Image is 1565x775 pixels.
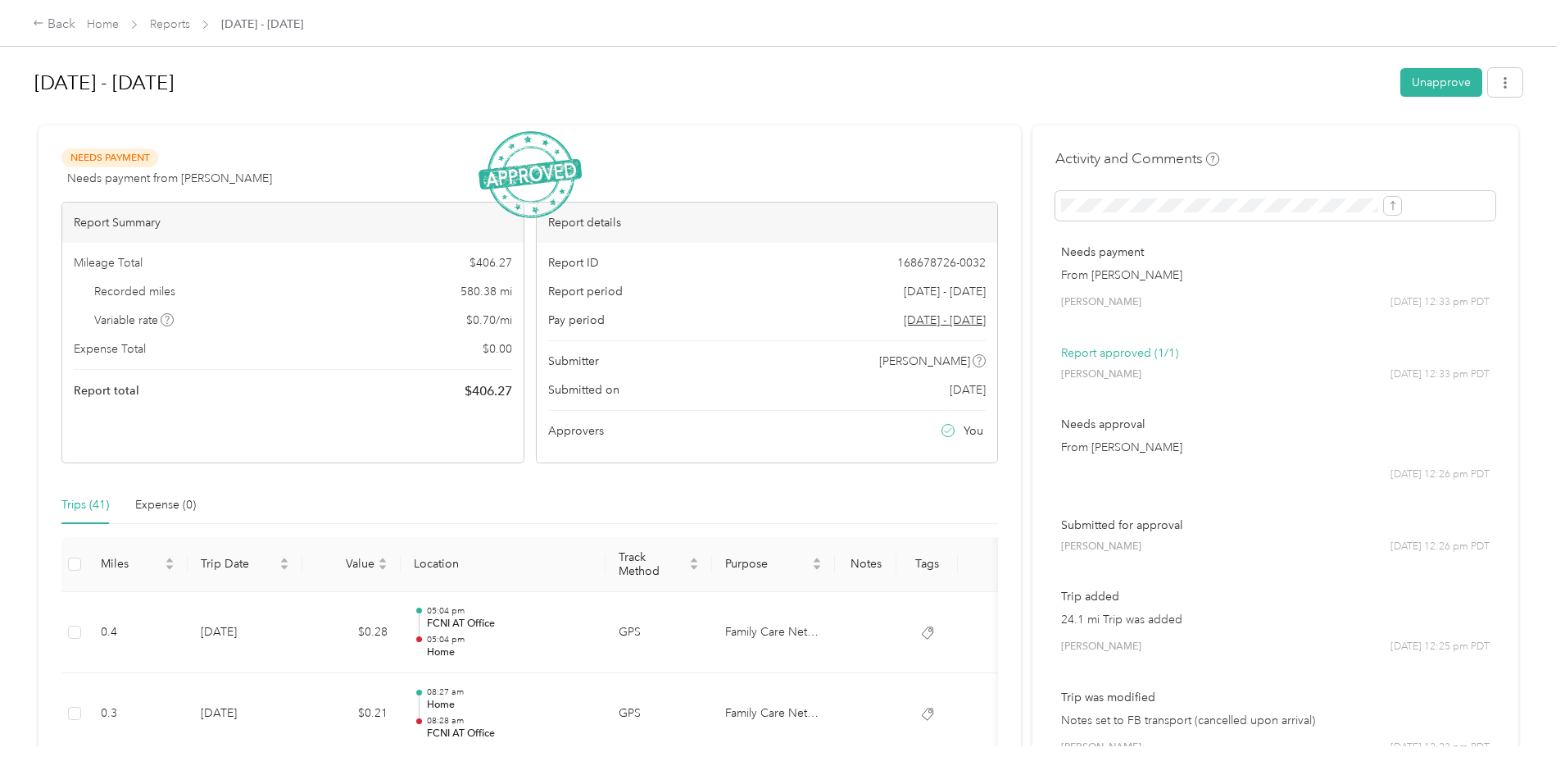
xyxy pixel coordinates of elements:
p: 24.1 mi Trip was added [1061,611,1490,628]
td: Family Care Network [712,673,835,755]
span: $ 406.27 [465,381,512,401]
div: Expense (0) [135,496,196,514]
div: Trips (41) [61,496,109,514]
div: Report details [537,203,998,243]
span: caret-up [165,555,175,565]
div: Report Summary [62,203,524,243]
div: Back [33,15,75,34]
p: 08:27 am [427,686,592,698]
img: ApprovedStamp [479,131,582,219]
span: caret-down [165,563,175,572]
span: [DATE] 12:33 pm PDT [1390,295,1490,310]
span: $ 0.00 [483,340,512,358]
span: [DATE] - [DATE] [221,16,303,33]
span: Report period [548,283,623,300]
p: FCNI AT Office [427,727,592,741]
td: Family Care Network [712,592,835,674]
span: [PERSON_NAME] [1061,640,1141,654]
td: [DATE] [188,592,302,674]
a: Reports [150,17,190,31]
p: Needs approval [1061,416,1490,433]
span: caret-down [689,563,699,572]
span: Value [315,557,374,571]
span: caret-up [812,555,822,565]
p: Home [427,698,592,713]
p: FCNI AT Office [427,617,592,631]
span: Go to pay period [904,312,986,329]
p: 05:04 pm [427,605,592,617]
p: Submitted for approval [1061,517,1490,534]
td: 0.3 [88,673,188,755]
td: GPS [606,592,712,674]
span: caret-down [378,563,388,572]
span: [DATE] 12:26 pm PDT [1390,467,1490,482]
td: [DATE] [188,673,302,755]
p: From [PERSON_NAME] [1061,439,1490,456]
span: [PERSON_NAME] [1061,540,1141,554]
th: Trip Date [188,537,302,592]
span: [DATE] 12:25 pm PDT [1390,640,1490,654]
span: caret-up [378,555,388,565]
h4: Activity and Comments [1055,148,1219,169]
span: Trip Date [201,557,276,571]
p: Notes set to FB transport (cancelled upon arrival) [1061,712,1490,729]
span: Purpose [725,557,809,571]
td: $0.21 [302,673,401,755]
th: Value [302,537,401,592]
p: 08:28 am [427,715,592,727]
td: $0.28 [302,592,401,674]
span: Report ID [548,254,599,271]
span: Mileage Total [74,254,143,271]
p: Trip was modified [1061,689,1490,706]
p: From [PERSON_NAME] [1061,267,1490,284]
span: Needs payment from [PERSON_NAME] [67,170,272,187]
span: [DATE] 12:23 pm PDT [1390,741,1490,755]
th: Tags [896,537,958,592]
span: [PERSON_NAME] [879,353,970,370]
span: Submitter [548,353,599,370]
span: [DATE] 12:26 pm PDT [1390,540,1490,554]
td: 0.4 [88,592,188,674]
th: Purpose [712,537,835,592]
span: Track Method [619,550,686,578]
span: [DATE] [950,381,986,399]
span: $ 406.27 [469,254,512,271]
span: caret-down [279,563,289,572]
span: Expense Total [74,340,146,358]
th: Notes [835,537,896,592]
span: [DATE] - [DATE] [904,283,986,300]
a: Home [87,17,119,31]
span: $ 0.70 / mi [466,312,512,329]
th: Miles [88,537,188,592]
span: Needs Payment [61,148,158,167]
span: Miles [101,557,161,571]
span: Approvers [548,422,604,440]
p: Home [427,645,592,660]
iframe: Everlance-gr Chat Button Frame [1473,683,1565,775]
p: Needs payment [1061,244,1490,261]
span: 168678726-0032 [897,254,986,271]
th: Location [401,537,606,592]
span: [PERSON_NAME] [1061,295,1141,310]
p: Report approved (1/1) [1061,344,1490,362]
h1: Aug 4 - 17, 2025 [34,63,1389,103]
span: caret-down [812,563,822,572]
span: caret-up [279,555,289,565]
span: [PERSON_NAME] [1061,741,1141,755]
span: Recorded miles [94,283,175,300]
span: 580.38 mi [460,283,512,300]
span: caret-up [689,555,699,565]
span: Variable rate [94,312,175,329]
th: Track Method [606,537,712,592]
button: Unapprove [1400,68,1482,97]
p: Trip added [1061,588,1490,605]
td: GPS [606,673,712,755]
p: 05:04 pm [427,634,592,645]
span: Report total [74,382,139,399]
span: Pay period [548,312,605,329]
span: [PERSON_NAME] [1061,367,1141,382]
span: Submitted on [548,381,619,399]
span: [DATE] 12:33 pm PDT [1390,367,1490,382]
span: You [964,422,983,440]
